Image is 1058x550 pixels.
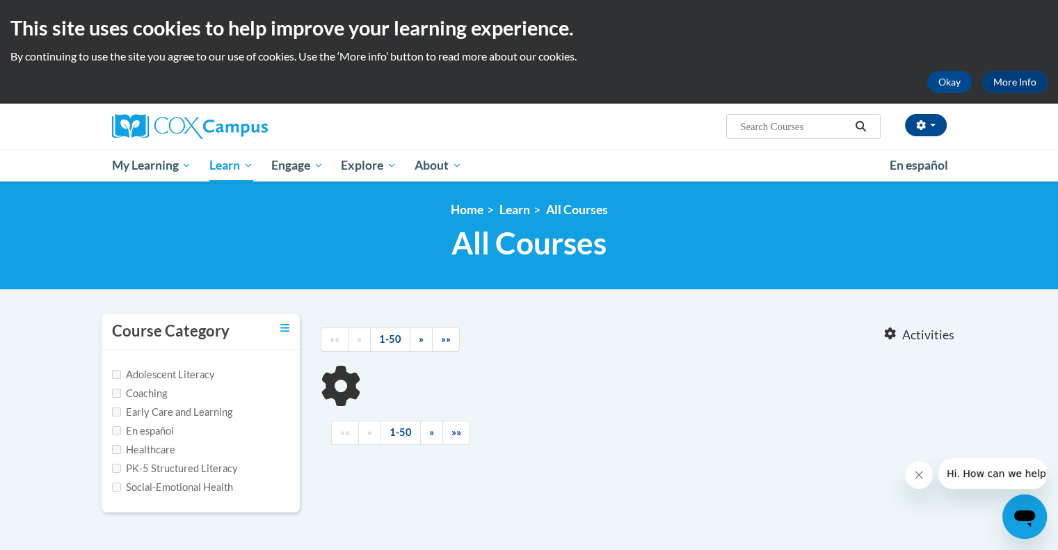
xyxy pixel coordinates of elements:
[890,158,948,172] span: En español
[112,442,175,458] label: Healthcare
[406,149,471,181] a: About
[112,370,121,379] input: Checkbox for Options
[982,71,1048,93] a: More Info
[415,157,462,174] span: About
[112,480,233,495] label: Social-Emotional Health
[1002,494,1047,539] iframe: Button to launch messaging window
[370,327,410,352] a: 1-50
[739,118,850,135] input: Search Courses
[10,49,1048,64] p: By continuing to use the site you agree to our use of cookies. Use the ‘More info’ button to read...
[420,421,443,445] a: Next
[410,327,433,352] a: Next
[321,327,348,352] a: Begining
[112,407,121,416] input: Checkbox for Options
[332,149,406,181] a: Explore
[200,149,262,181] a: Learn
[499,202,530,217] a: Learn
[112,389,121,398] input: Checkbox for Options
[112,445,121,454] input: Checkbox for Options
[112,461,238,476] label: PK-5 Structured Literacy
[91,149,968,181] div: Main menu
[367,426,372,438] span: «
[103,149,201,181] a: My Learning
[340,426,350,438] span: ««
[927,71,972,93] button: Okay
[380,421,421,445] a: 1-50
[341,157,396,174] span: Explore
[112,386,167,401] label: Coaching
[112,367,215,382] label: Adolescent Literacy
[451,202,483,217] a: Home
[442,421,470,445] a: End
[262,149,332,181] a: Engage
[429,426,434,438] span: »
[451,225,607,261] span: All Courses
[112,405,232,420] label: Early Care and Learning
[938,458,1047,489] iframe: Message from company
[330,333,339,345] span: ««
[902,327,954,343] span: Activities
[441,333,451,345] span: »»
[419,333,424,345] span: »
[358,421,381,445] a: Previous
[112,483,121,492] input: Checkbox for Options
[112,426,121,435] input: Checkbox for Options
[331,421,359,445] a: Begining
[111,157,191,174] span: My Learning
[112,321,230,342] h3: Course Category
[112,114,376,139] a: Cox Campus
[348,327,371,352] a: Previous
[905,461,933,489] iframe: Close message
[357,333,362,345] span: «
[8,10,113,21] span: Hi. How can we help?
[112,423,174,439] label: En español
[432,327,460,352] a: End
[271,157,323,174] span: Engage
[209,157,253,174] span: Learn
[881,151,957,180] a: En español
[905,114,947,136] button: Account Settings
[280,321,289,336] a: Toggle collapse
[451,426,461,438] span: »»
[546,202,608,217] a: All Courses
[112,114,268,139] img: Cox Campus
[112,464,121,473] input: Checkbox for Options
[10,14,1048,42] h2: This site uses cookies to help improve your learning experience.
[850,118,871,135] button: Search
